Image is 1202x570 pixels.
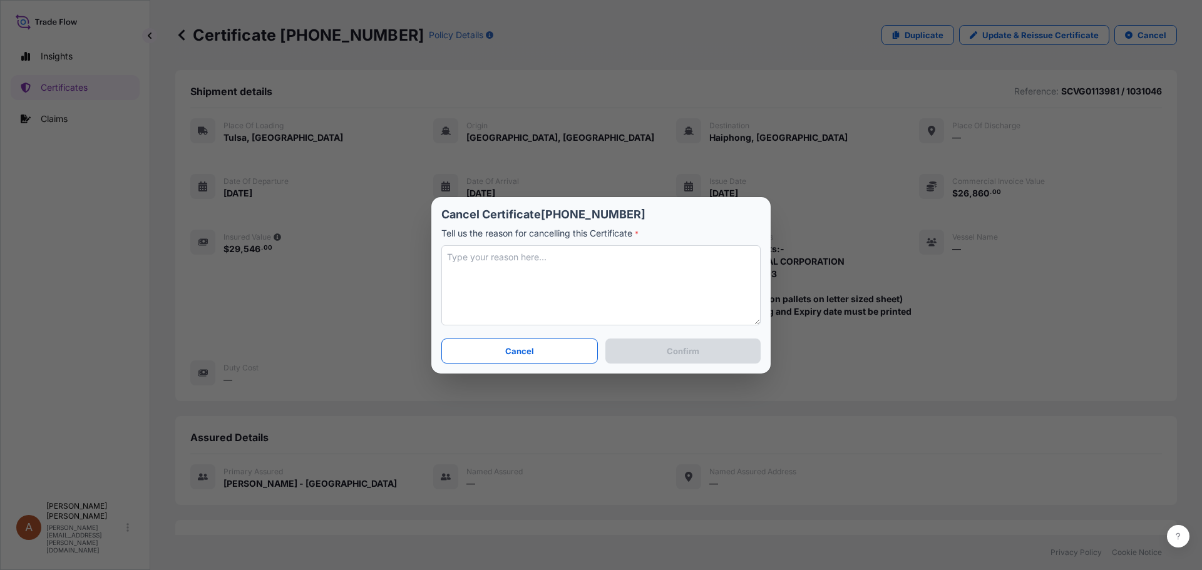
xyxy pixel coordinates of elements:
[505,345,534,357] p: Cancel
[605,338,761,364] button: Confirm
[441,227,761,240] p: Tell us the reason for cancelling this Certificate
[441,338,598,364] button: Cancel
[667,345,699,357] p: Confirm
[441,207,761,222] p: Cancel Certificate [PHONE_NUMBER]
